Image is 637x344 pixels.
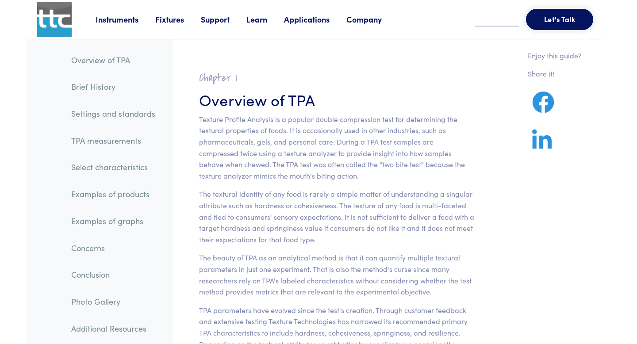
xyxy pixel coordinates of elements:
[64,103,162,124] a: Settings and standards
[96,14,155,25] a: Instruments
[526,9,593,30] button: Let's Talk
[246,14,284,25] a: Learn
[199,88,475,110] h3: Overview of TPA
[528,140,556,151] a: Share on LinkedIn
[64,130,162,151] a: TPA measurements
[64,184,162,204] a: Examples of products
[201,14,246,25] a: Support
[155,14,201,25] a: Fixtures
[64,291,162,312] a: Photo Gallery
[64,157,162,177] a: Select characteristics
[199,71,475,85] h2: Chapter I
[37,2,72,37] img: ttc_logo_1x1_v1.0.png
[528,50,582,61] p: Enjoy this guide?
[199,188,475,245] p: The textural identity of any food is rarely a simple matter of understanding a singular attribute...
[346,14,399,25] a: Company
[64,211,162,231] a: Examples of graphs
[64,50,162,70] a: Overview of TPA
[199,252,475,297] p: The beauty of TPA as an analytical method is that it can quantify multiple textural parameters in...
[528,68,582,80] p: Share it!
[64,76,162,97] a: Brief History
[64,318,162,339] a: Additional Resources
[199,114,475,182] p: Texture Profile Analysis is a popular double compression test for determining the textural proper...
[284,14,346,25] a: Applications
[64,238,162,258] a: Concerns
[64,264,162,285] a: Conclusion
